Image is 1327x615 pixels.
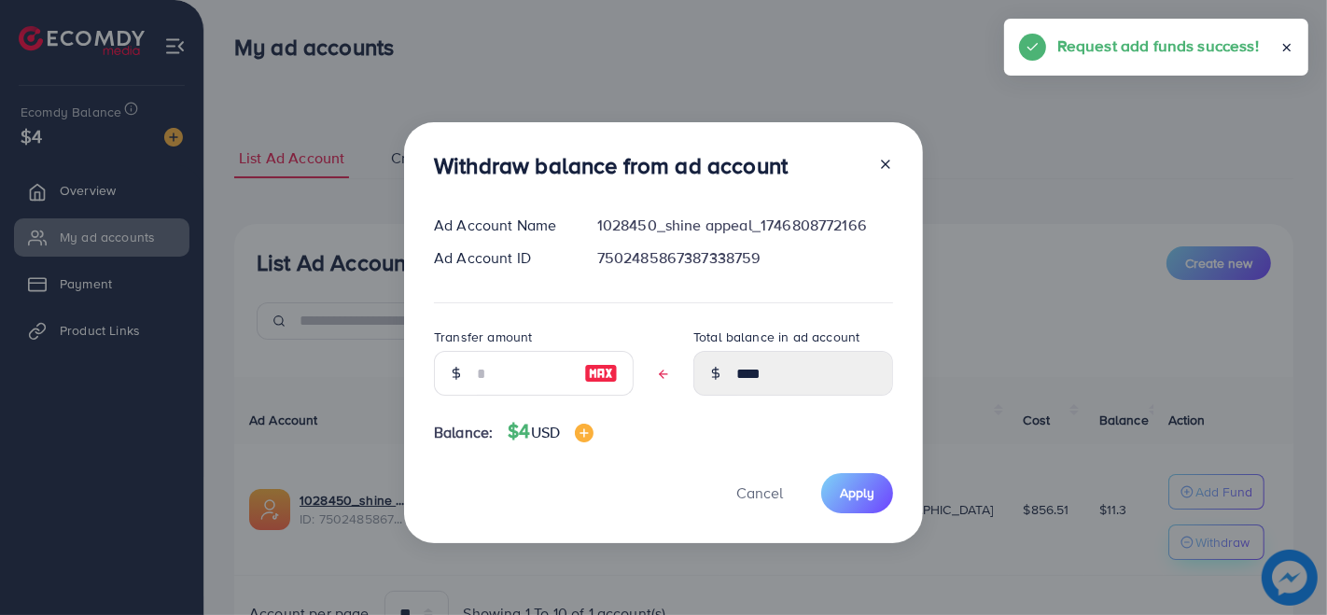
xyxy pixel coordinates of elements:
div: 7502485867387338759 [582,247,908,269]
div: 1028450_shine appeal_1746808772166 [582,215,908,236]
img: image [575,424,594,442]
img: image [584,362,618,384]
h3: Withdraw balance from ad account [434,152,788,179]
button: Apply [821,473,893,513]
button: Cancel [713,473,806,513]
div: Ad Account ID [419,247,582,269]
span: Balance: [434,422,493,443]
span: USD [531,422,560,442]
label: Transfer amount [434,328,532,346]
span: Cancel [736,482,783,503]
h4: $4 [508,420,594,443]
label: Total balance in ad account [693,328,859,346]
div: Ad Account Name [419,215,582,236]
span: Apply [840,483,874,502]
h5: Request add funds success! [1057,34,1259,58]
